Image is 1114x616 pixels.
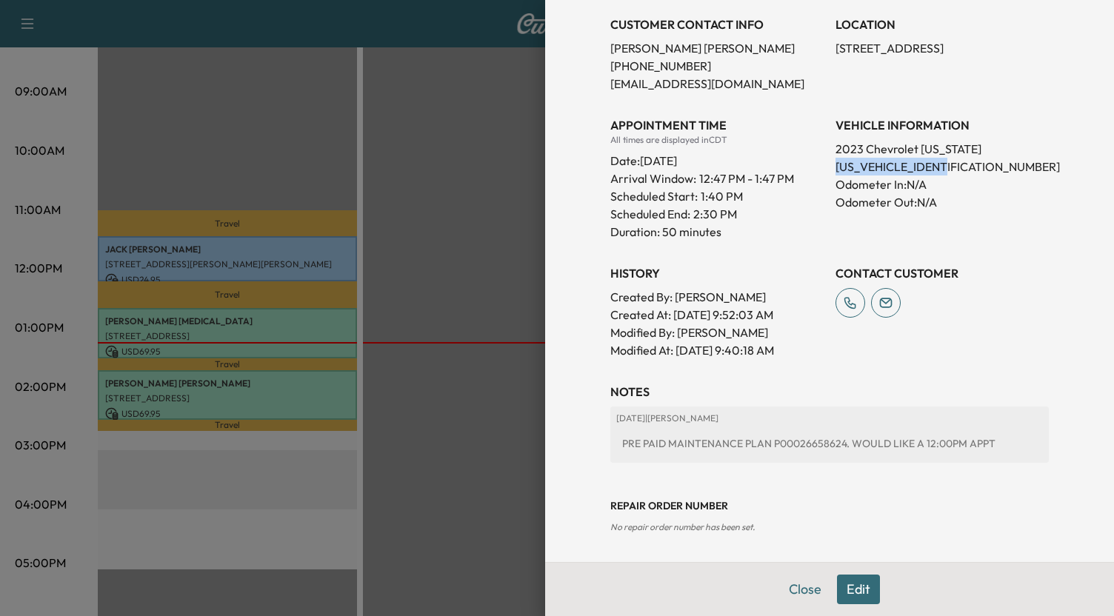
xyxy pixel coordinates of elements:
p: [PHONE_NUMBER] [610,57,824,75]
p: Created At : [DATE] 9:52:03 AM [610,306,824,324]
p: [STREET_ADDRESS] [835,39,1049,57]
div: PRE PAID MAINTENANCE PLAN P00026658624. WOULD LIKE A 12:00PM APPT [616,430,1043,457]
p: Modified At : [DATE] 9:40:18 AM [610,341,824,359]
h3: Repair Order number [610,498,1049,513]
p: 2023 Chevrolet [US_STATE] [835,140,1049,158]
p: Scheduled End: [610,205,690,223]
p: Odometer Out: N/A [835,193,1049,211]
button: Edit [837,575,880,604]
span: No repair order number has been set. [610,521,755,532]
div: Date: [DATE] [610,146,824,170]
h3: APPOINTMENT TIME [610,116,824,134]
h3: CONTACT CUSTOMER [835,264,1049,282]
p: Odometer In: N/A [835,175,1049,193]
p: 1:40 PM [701,187,743,205]
p: Duration: 50 minutes [610,223,824,241]
p: Created By : [PERSON_NAME] [610,288,824,306]
h3: VEHICLE INFORMATION [835,116,1049,134]
p: [PERSON_NAME] [PERSON_NAME] [610,39,824,57]
h3: History [610,264,824,282]
p: Arrival Window: [610,170,824,187]
div: All times are displayed in CDT [610,134,824,146]
p: [DATE] | [PERSON_NAME] [616,412,1043,424]
p: 2:30 PM [693,205,737,223]
button: Close [779,575,831,604]
h3: NOTES [610,383,1049,401]
h3: CUSTOMER CONTACT INFO [610,16,824,33]
p: Modified By : [PERSON_NAME] [610,324,824,341]
h3: LOCATION [835,16,1049,33]
p: Scheduled Start: [610,187,698,205]
p: [US_VEHICLE_IDENTIFICATION_NUMBER] [835,158,1049,175]
p: [EMAIL_ADDRESS][DOMAIN_NAME] [610,75,824,93]
span: 12:47 PM - 1:47 PM [699,170,794,187]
